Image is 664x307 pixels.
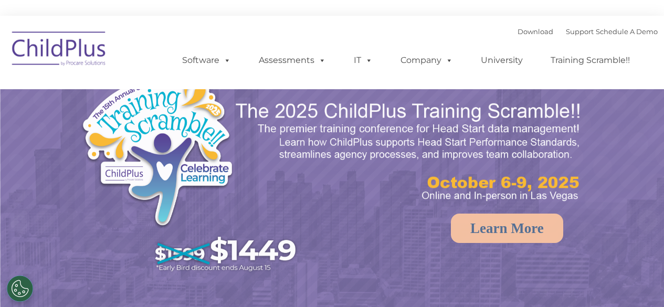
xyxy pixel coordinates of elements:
[596,27,658,36] a: Schedule A Demo
[7,276,33,302] button: Cookies Settings
[451,214,563,243] a: Learn More
[172,50,241,71] a: Software
[248,50,336,71] a: Assessments
[390,50,463,71] a: Company
[343,50,383,71] a: IT
[518,27,658,36] font: |
[7,24,112,77] img: ChildPlus by Procare Solutions
[566,27,594,36] a: Support
[470,50,533,71] a: University
[518,27,553,36] a: Download
[540,50,640,71] a: Training Scramble!!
